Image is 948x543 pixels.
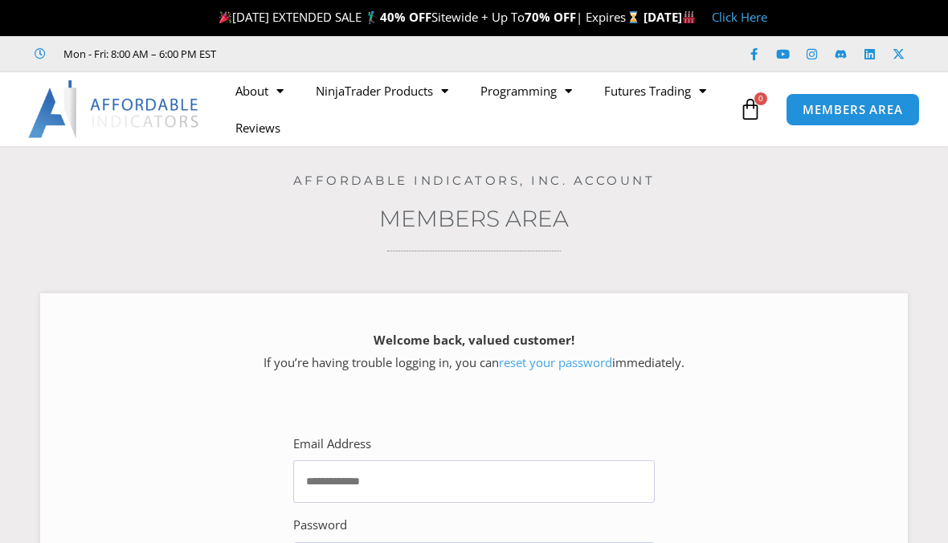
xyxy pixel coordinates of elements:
[379,205,569,232] a: Members Area
[803,104,903,116] span: MEMBERS AREA
[644,9,696,25] strong: [DATE]
[380,9,431,25] strong: 40% OFF
[525,9,576,25] strong: 70% OFF
[499,354,612,370] a: reset your password
[293,514,347,537] label: Password
[374,332,574,348] strong: Welcome back, valued customer!
[219,72,300,109] a: About
[28,80,201,138] img: LogoAI | Affordable Indicators – NinjaTrader
[59,44,216,63] span: Mon - Fri: 8:00 AM – 6:00 PM EST
[219,72,735,146] nav: Menu
[68,329,880,374] p: If you’re having trouble logging in, you can immediately.
[627,11,639,23] img: ⌛
[215,9,643,25] span: [DATE] EXTENDED SALE 🏌️‍♂️ Sitewide + Up To | Expires
[293,173,656,188] a: Affordable Indicators, Inc. Account
[219,11,231,23] img: 🎉
[293,433,371,455] label: Email Address
[300,72,464,109] a: NinjaTrader Products
[712,9,767,25] a: Click Here
[786,93,920,126] a: MEMBERS AREA
[219,109,296,146] a: Reviews
[464,72,588,109] a: Programming
[588,72,722,109] a: Futures Trading
[683,11,695,23] img: 🏭
[715,86,786,133] a: 0
[239,46,480,62] iframe: Customer reviews powered by Trustpilot
[754,92,767,105] span: 0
